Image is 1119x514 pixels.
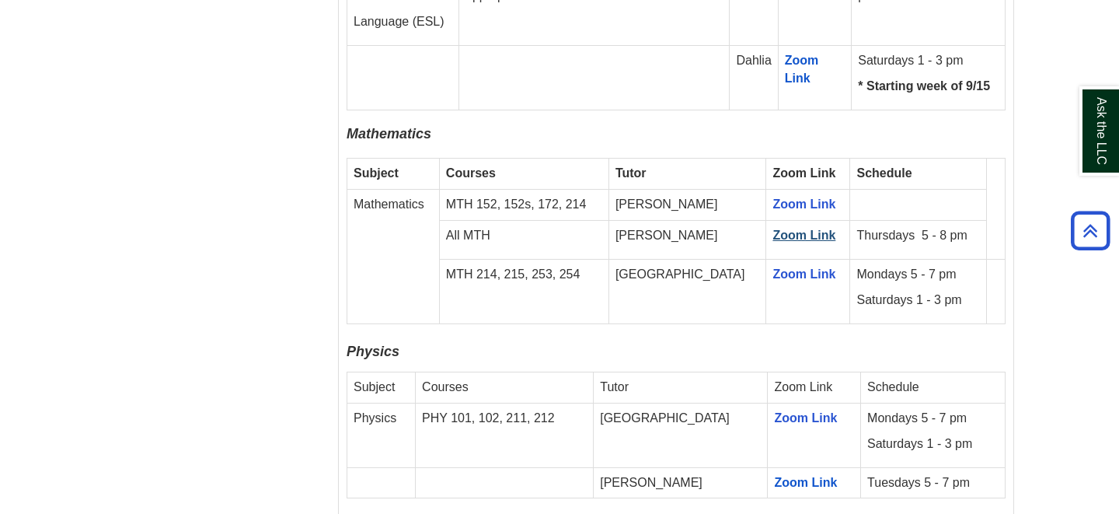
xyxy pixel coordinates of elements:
td: Schedule [861,372,1006,404]
strong: Zoom Link [772,166,835,180]
a: Zoom Link [772,229,835,242]
strong: Subject [354,166,399,180]
td: [PERSON_NAME] [594,467,768,498]
i: Physics [347,344,399,359]
td: Subject [347,372,416,404]
td: Physics [347,403,416,467]
td: Zoom Link [768,372,861,404]
span: Mathematics [347,126,431,142]
a: Zoom Link [772,198,835,211]
a: Zoom Link [774,476,837,489]
strong: Schedule [856,166,912,180]
td: [GEOGRAPHIC_DATA] [594,403,768,467]
td: Mathematics [347,190,440,323]
strong: Tutor [615,166,647,180]
a: Zoom Link [785,54,822,85]
td: Courses [416,372,594,404]
p: Saturdays 1 - 3 pm [867,435,999,453]
a: Back to Top [1065,220,1115,241]
td: Tutor [594,372,768,404]
p: PHY 101, 102, 211, 212 [422,410,587,428]
strong: Courses [446,166,496,180]
td: [PERSON_NAME] [608,221,766,260]
td: Thursdays 5 - 8 pm [850,221,987,260]
td: [PERSON_NAME] [608,190,766,221]
p: Language (ESL) [354,13,452,31]
a: Zoom Link [774,411,837,425]
td: Dahlia [730,46,778,110]
td: [GEOGRAPHIC_DATA] [608,259,766,323]
p: Mondays 5 - 7 pm [856,266,980,284]
a: Zoom Link [772,267,835,281]
p: Saturdays 1 - 3 pm [856,292,980,309]
p: Mondays 5 - 7 pm [867,410,999,428]
p: All MTH [446,227,602,245]
p: Saturdays 1 - 3 pm [858,52,999,70]
strong: * Starting week of 9/15 [858,79,990,93]
td: Tuesdays 5 - 7 pm [861,467,1006,498]
td: MTH 152, 152s, 172, 214 [439,190,608,221]
td: MTH 214, 215, 253, 254 [439,259,608,323]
